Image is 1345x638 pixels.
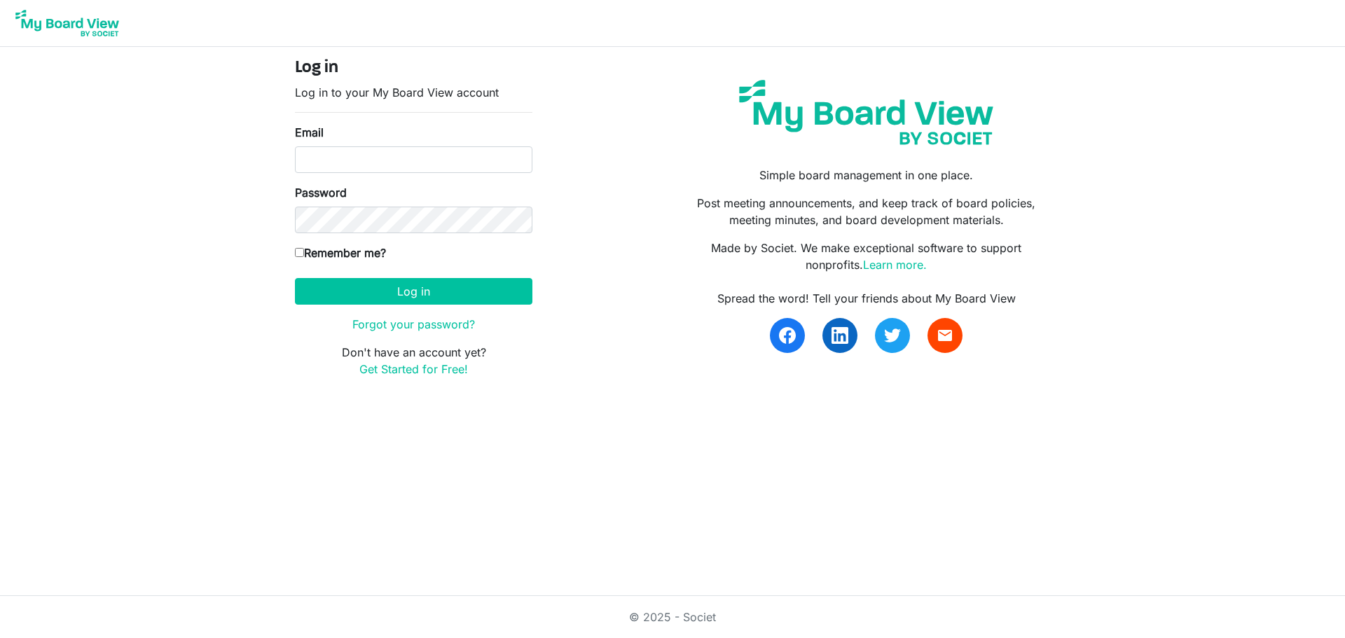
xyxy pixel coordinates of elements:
a: Learn more. [863,258,927,272]
label: Password [295,184,347,201]
img: twitter.svg [884,327,901,344]
p: Log in to your My Board View account [295,84,532,101]
label: Email [295,124,324,141]
p: Don't have an account yet? [295,344,532,377]
img: My Board View Logo [11,6,123,41]
a: Forgot your password? [352,317,475,331]
img: facebook.svg [779,327,796,344]
img: my-board-view-societ.svg [729,69,1004,155]
label: Remember me? [295,244,386,261]
h4: Log in [295,58,532,78]
p: Simple board management in one place. [683,167,1050,183]
a: Get Started for Free! [359,362,468,376]
input: Remember me? [295,248,304,257]
span: email [937,327,953,344]
img: linkedin.svg [832,327,848,344]
div: Spread the word! Tell your friends about My Board View [683,290,1050,307]
a: © 2025 - Societ [629,610,716,624]
a: email [927,318,963,353]
button: Log in [295,278,532,305]
p: Post meeting announcements, and keep track of board policies, meeting minutes, and board developm... [683,195,1050,228]
p: Made by Societ. We make exceptional software to support nonprofits. [683,240,1050,273]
